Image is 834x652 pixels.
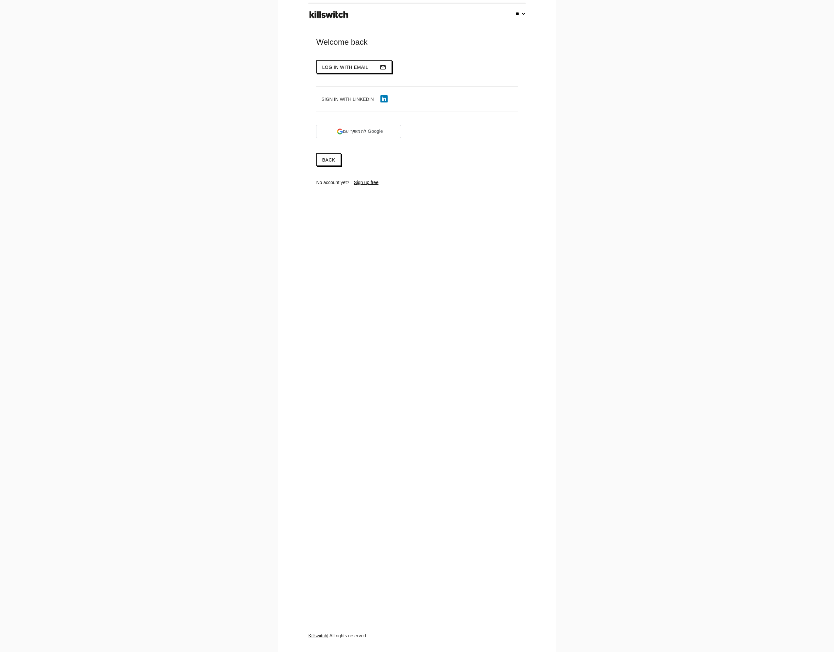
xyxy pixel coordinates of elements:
[343,128,383,135] span: להמשיך עם Google
[308,633,327,638] a: Killswitch
[380,61,386,73] i: mail_outline
[316,125,401,138] div: להמשיך עם Google
[316,37,518,47] div: Welcome back
[316,180,349,185] span: No account yet?
[308,632,525,652] div: | All rights reserved.
[308,9,350,21] img: ks-logo-black-footer.png
[316,93,393,105] button: Sign in with LinkedIn
[316,153,341,166] a: Back
[354,180,379,185] a: Sign up free
[380,95,388,102] img: linkedin-icon.png
[316,60,392,73] button: Log in with emailmail_outline
[322,65,368,70] span: Log in with email
[321,97,374,102] span: Sign in with LinkedIn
